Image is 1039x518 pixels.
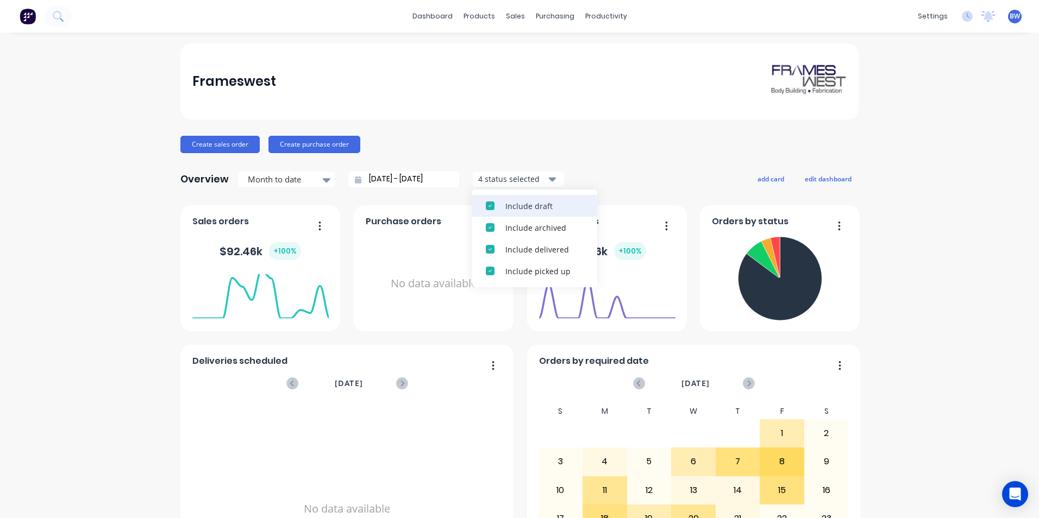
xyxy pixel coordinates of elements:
[760,477,804,504] div: 15
[712,215,788,228] span: Orders by status
[539,355,649,368] span: Orders by required date
[912,8,953,24] div: settings
[805,420,848,447] div: 2
[220,242,301,260] div: $ 92.46k
[672,448,715,475] div: 6
[798,172,859,186] button: edit dashboard
[771,62,847,100] img: Frameswest
[804,403,849,419] div: S
[716,403,760,419] div: T
[268,136,360,153] button: Create purchase order
[180,136,260,153] button: Create sales order
[500,8,530,24] div: sales
[628,448,671,475] div: 5
[760,403,804,419] div: F
[1010,11,1020,21] span: BW
[192,215,249,228] span: Sales orders
[760,420,804,447] div: 1
[568,242,646,260] div: $ 10.66k
[583,477,627,504] div: 11
[539,477,583,504] div: 10
[192,355,287,368] span: Deliveries scheduled
[760,448,804,475] div: 8
[478,173,547,185] div: 4 status selected
[671,403,716,419] div: W
[539,403,583,419] div: S
[505,266,584,277] div: Include picked up
[20,8,36,24] img: Factory
[628,477,671,504] div: 12
[614,242,646,260] div: + 100 %
[539,448,583,475] div: 3
[505,222,584,233] div: Include archived
[505,244,584,255] div: Include delivered
[366,232,502,335] div: No data available
[750,172,791,186] button: add card
[472,171,565,187] button: 4 status selected
[805,448,848,475] div: 9
[805,477,848,504] div: 16
[583,403,627,419] div: M
[505,200,584,212] div: Include draft
[192,71,276,92] div: Frameswest
[681,377,710,389] span: [DATE]
[627,403,672,419] div: T
[335,377,363,389] span: [DATE]
[366,215,441,228] span: Purchase orders
[180,168,229,190] div: Overview
[672,477,715,504] div: 13
[580,8,633,24] div: productivity
[530,8,580,24] div: purchasing
[716,477,760,504] div: 14
[458,8,500,24] div: products
[716,448,760,475] div: 7
[407,8,458,24] a: dashboard
[269,242,301,260] div: + 100 %
[583,448,627,475] div: 4
[1002,481,1028,507] div: Open Intercom Messenger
